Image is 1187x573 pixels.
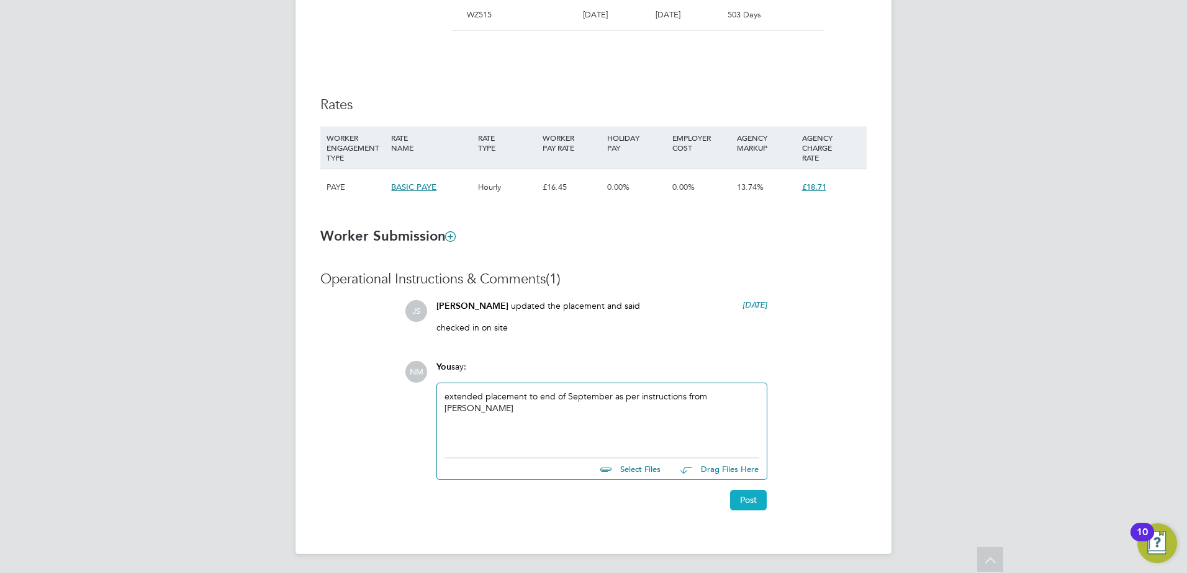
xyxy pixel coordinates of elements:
[583,9,608,20] span: [DATE]
[728,9,761,20] span: 503 Days
[670,456,759,482] button: Drag Files Here
[405,361,427,383] span: NM
[539,127,604,159] div: WORKER PAY RATE
[320,270,867,288] h3: Operational Instructions & Comments
[436,361,767,383] div: say:
[604,127,669,159] div: HOLIDAY PAY
[672,182,695,192] span: 0.00%
[730,490,767,510] button: Post
[511,300,640,311] span: updated the placement and said
[436,322,767,333] p: checked in on site
[669,127,734,159] div: EMPLOYER COST
[475,127,539,159] div: RATE TYPE
[656,9,680,20] span: [DATE]
[405,300,427,322] span: JS
[802,182,826,192] span: £18.71
[391,182,436,192] span: BASIC PAYE
[445,391,759,444] div: extended placement to end of September as per instructions from [PERSON_NAME]
[799,127,864,169] div: AGENCY CHARGE RATE
[742,300,767,310] span: [DATE]
[1137,532,1148,548] div: 10
[436,301,508,311] span: [PERSON_NAME]
[323,127,388,169] div: WORKER ENGAGEMENT TYPE
[539,169,604,205] div: £16.45
[737,182,764,192] span: 13.74%
[734,127,798,159] div: AGENCY MARKUP
[436,362,451,372] span: You
[607,182,630,192] span: 0.00%
[467,9,492,20] span: WZ515
[1137,523,1177,563] button: Open Resource Center, 10 new notifications
[475,169,539,205] div: Hourly
[320,96,867,114] h3: Rates
[388,127,474,159] div: RATE NAME
[323,169,388,205] div: PAYE
[546,270,561,287] span: (1)
[320,228,455,244] b: Worker Submission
